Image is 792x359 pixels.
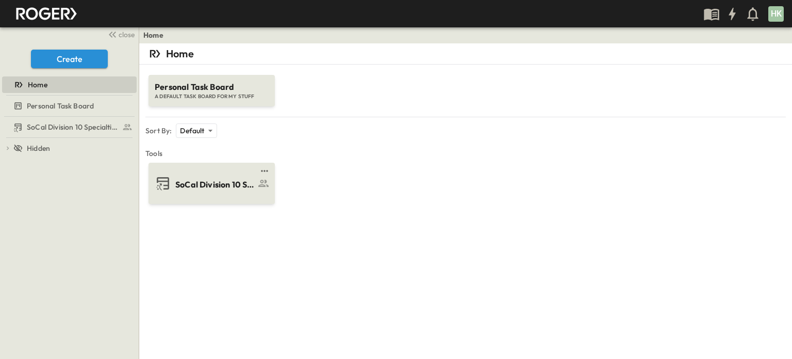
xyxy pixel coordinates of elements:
p: Sort By: [145,126,172,136]
a: Personal Task BoardA DEFAULT TASK BOARD FOR MY STUFF [147,65,276,106]
span: Tools [145,148,786,159]
span: A DEFAULT TASK BOARD FOR MY STUFF [155,93,269,100]
span: Personal Task Board [155,81,269,93]
div: Default [176,123,217,138]
button: test [258,165,271,177]
span: Home [28,80,47,90]
span: SoCal Division 10 Specialties [175,179,255,191]
button: Create [31,50,108,68]
nav: breadcrumbs [143,30,170,40]
span: SoCal Division 10 Specialties [27,122,118,132]
span: Hidden [27,143,50,153]
a: Home [2,77,135,92]
div: Personal Task Boardtest [2,98,137,114]
p: Default [180,126,204,136]
div: SoCal Division 10 Specialtiestest [2,119,137,135]
p: Home [166,46,194,61]
span: close [119,29,135,40]
a: SoCal Division 10 Specialties [2,120,135,134]
button: HK [767,5,785,23]
a: SoCal Division 10 Specialties [151,175,271,192]
a: Home [143,30,163,40]
span: Personal Task Board [27,101,94,111]
a: Personal Task Board [2,99,135,113]
button: close [104,27,137,41]
div: HK [768,6,784,22]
